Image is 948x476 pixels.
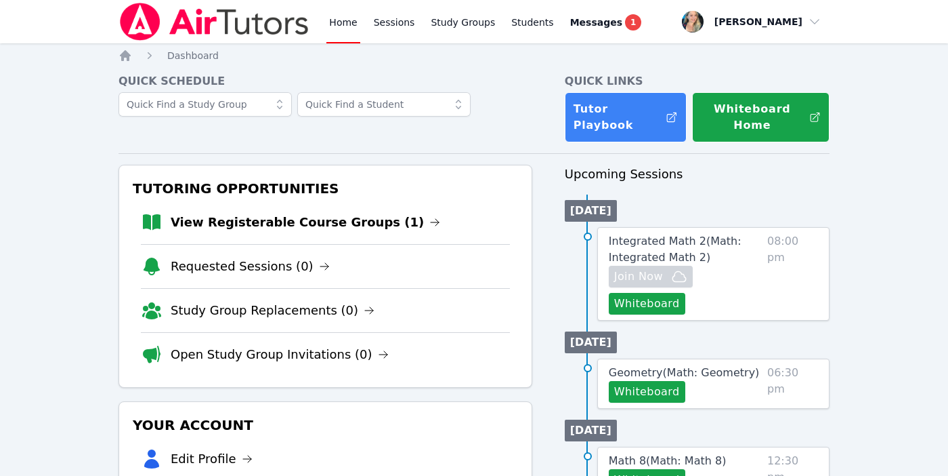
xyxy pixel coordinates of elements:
[167,49,219,62] a: Dashboard
[609,366,760,379] span: Geometry ( Math: Geometry )
[297,92,471,117] input: Quick Find a Student
[118,3,310,41] img: Air Tutors
[609,235,741,264] span: Integrated Math 2 ( Math: Integrated Math 2 )
[565,332,617,353] li: [DATE]
[118,92,292,117] input: Quick Find a Study Group
[767,233,818,315] span: 08:00 pm
[609,454,727,467] span: Math 8 ( Math: Math 8 )
[118,49,829,62] nav: Breadcrumb
[130,413,521,437] h3: Your Account
[609,381,685,403] button: Whiteboard
[565,92,687,142] a: Tutor Playbook
[171,450,253,469] a: Edit Profile
[130,176,521,201] h3: Tutoring Opportunities
[609,293,685,315] button: Whiteboard
[171,301,374,320] a: Study Group Replacements (0)
[609,365,760,381] a: Geometry(Math: Geometry)
[692,92,829,142] button: Whiteboard Home
[565,200,617,222] li: [DATE]
[609,266,693,287] button: Join Now
[171,213,440,232] a: View Registerable Course Groups (1)
[118,73,532,90] h4: Quick Schedule
[614,269,663,285] span: Join Now
[565,165,829,184] h3: Upcoming Sessions
[565,73,829,90] h4: Quick Links
[171,345,389,364] a: Open Study Group Invitations (0)
[570,16,622,29] span: Messages
[625,14,641,31] span: 1
[171,257,330,276] a: Requested Sessions (0)
[167,50,219,61] span: Dashboard
[609,233,762,266] a: Integrated Math 2(Math: Integrated Math 2)
[565,420,617,441] li: [DATE]
[609,453,727,469] a: Math 8(Math: Math 8)
[767,365,818,403] span: 06:30 pm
